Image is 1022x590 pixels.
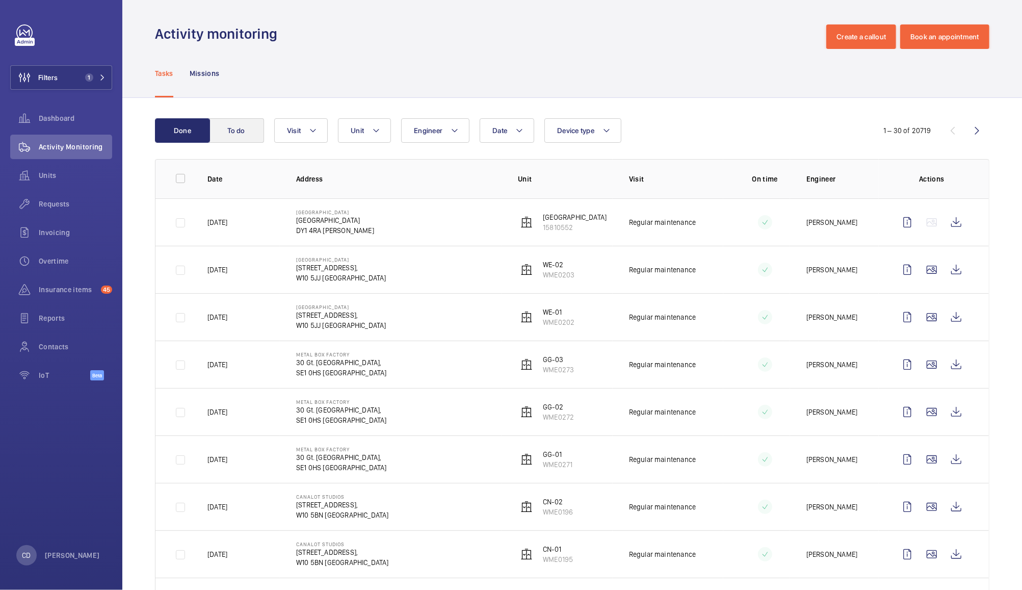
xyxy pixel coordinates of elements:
p: CN-02 [543,497,573,507]
p: Canalot Studios [296,541,389,547]
p: [PERSON_NAME] [806,502,857,512]
p: Missions [190,68,220,79]
p: Regular maintenance [629,502,696,512]
p: [DATE] [207,312,227,322]
p: [GEOGRAPHIC_DATA] [543,212,607,222]
button: Engineer [401,118,469,143]
p: 30 Gt. [GEOGRAPHIC_DATA], [296,405,387,415]
p: [STREET_ADDRESS], [296,310,386,320]
button: Create a callout [826,24,896,49]
p: [PERSON_NAME] [806,265,857,275]
p: Regular maintenance [629,312,696,322]
img: elevator.svg [520,548,533,560]
p: Unit [518,174,613,184]
p: Metal Box Factory [296,351,387,357]
p: [PERSON_NAME] [806,549,857,559]
p: Date [207,174,280,184]
p: [PERSON_NAME] [806,454,857,465]
p: WME0195 [543,554,573,565]
span: Date [492,126,507,135]
p: Metal Box Factory [296,399,387,405]
button: Visit [274,118,328,143]
p: Actions [895,174,968,184]
p: SE1 0HS [GEOGRAPHIC_DATA] [296,415,387,425]
img: elevator.svg [520,406,533,418]
button: Device type [544,118,621,143]
p: [PERSON_NAME] [806,360,857,370]
p: W10 5BN [GEOGRAPHIC_DATA] [296,557,389,568]
p: [STREET_ADDRESS], [296,500,389,510]
span: Engineer [414,126,442,135]
span: Units [39,170,112,181]
img: elevator.svg [520,311,533,323]
img: elevator.svg [520,264,533,276]
p: CD [22,550,31,560]
span: Unit [351,126,364,135]
p: Visit [629,174,724,184]
p: GG-02 [543,402,574,412]
p: Regular maintenance [629,217,696,227]
p: [STREET_ADDRESS], [296,263,386,273]
p: Regular maintenance [629,549,696,559]
p: [GEOGRAPHIC_DATA] [296,304,386,310]
p: WME0203 [543,270,574,280]
img: elevator.svg [520,358,533,371]
p: Regular maintenance [629,360,696,370]
p: Regular maintenance [629,265,696,275]
span: IoT [39,370,90,380]
button: Unit [338,118,391,143]
button: Filters1 [10,65,112,90]
span: Overtime [39,256,112,266]
p: [DATE] [207,265,227,275]
span: 1 [85,73,93,82]
p: [PERSON_NAME] [806,312,857,322]
p: [DATE] [207,549,227,559]
span: Filters [38,72,58,83]
p: [GEOGRAPHIC_DATA] [296,256,386,263]
img: elevator.svg [520,216,533,228]
p: [STREET_ADDRESS], [296,547,389,557]
button: Date [480,118,534,143]
img: elevator.svg [520,501,533,513]
p: GG-01 [543,449,572,459]
p: Tasks [155,68,173,79]
p: [GEOGRAPHIC_DATA] [296,215,374,225]
span: Reports [39,313,112,323]
p: WME0272 [543,412,574,422]
div: 1 – 30 of 20719 [883,125,931,136]
p: SE1 0HS [GEOGRAPHIC_DATA] [296,368,387,378]
button: To do [209,118,264,143]
p: Address [296,174,502,184]
span: Device type [557,126,594,135]
p: DY1 4RA [PERSON_NAME] [296,225,374,236]
p: [DATE] [207,502,227,512]
span: Activity Monitoring [39,142,112,152]
span: Insurance items [39,285,97,295]
p: SE1 0HS [GEOGRAPHIC_DATA] [296,463,387,473]
span: Contacts [39,342,112,352]
button: Done [155,118,210,143]
p: [DATE] [207,217,227,227]
img: elevator.svg [520,453,533,466]
p: [DATE] [207,360,227,370]
p: GG-03 [543,354,574,365]
button: Book an appointment [900,24,989,49]
span: 45 [101,286,112,294]
p: [DATE] [207,407,227,417]
span: Requests [39,199,112,209]
p: W10 5BN [GEOGRAPHIC_DATA] [296,510,389,520]
p: Metal Box Factory [296,446,387,452]
p: [GEOGRAPHIC_DATA] [296,209,374,215]
p: CN-01 [543,544,573,554]
p: Regular maintenance [629,454,696,465]
span: Invoicing [39,227,112,238]
p: WME0202 [543,317,574,327]
p: WE-01 [543,307,574,317]
span: Dashboard [39,113,112,123]
p: Regular maintenance [629,407,696,417]
p: On time [740,174,790,184]
p: WE-02 [543,260,574,270]
p: WME0196 [543,507,573,517]
p: W10 5JJ [GEOGRAPHIC_DATA] [296,320,386,330]
p: 30 Gt. [GEOGRAPHIC_DATA], [296,357,387,368]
